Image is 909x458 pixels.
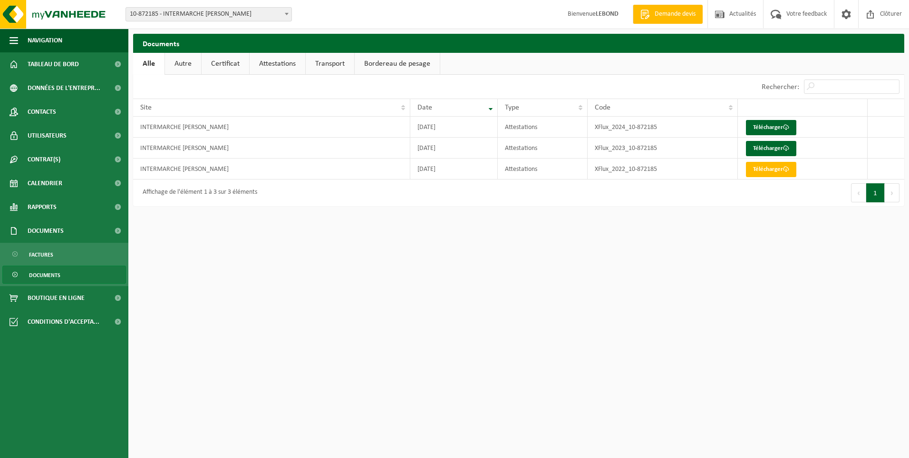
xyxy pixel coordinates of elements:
a: Certificat [202,53,249,75]
button: Next [885,183,899,202]
span: Factures [29,246,53,264]
a: Alle [133,53,164,75]
span: Contacts [28,100,56,124]
span: Documents [28,219,64,243]
span: 10-872185 - INTERMARCHE MARCONNELLE - MARCONNELLE [126,8,291,21]
span: Contrat(s) [28,148,60,171]
a: Télécharger [746,120,796,135]
a: Factures [2,245,126,263]
td: [DATE] [410,117,498,138]
strong: LEBOND [596,10,619,18]
td: XFlux_2022_10-872185 [588,159,737,179]
a: Documents [2,266,126,284]
a: Demande devis [633,5,703,24]
h2: Documents [133,34,904,52]
a: Transport [306,53,354,75]
span: Date [417,104,432,111]
button: 1 [866,183,885,202]
td: XFlux_2024_10-872185 [588,117,737,138]
td: INTERMARCHE [PERSON_NAME] [133,159,410,179]
span: 10-872185 - INTERMARCHE MARCONNELLE - MARCONNELLE [126,7,292,21]
td: [DATE] [410,159,498,179]
a: Télécharger [746,162,796,177]
a: Autre [165,53,201,75]
label: Rechercher: [762,83,799,91]
span: Documents [29,266,60,284]
span: Demande devis [652,10,698,19]
a: Bordereau de pesage [355,53,440,75]
span: Boutique en ligne [28,286,85,310]
button: Previous [851,183,866,202]
a: Télécharger [746,141,796,156]
td: Attestations [498,117,588,138]
td: Attestations [498,138,588,159]
td: INTERMARCHE [PERSON_NAME] [133,117,410,138]
div: Affichage de l'élément 1 à 3 sur 3 éléments [138,184,257,201]
td: INTERMARCHE [PERSON_NAME] [133,138,410,159]
span: Conditions d'accepta... [28,310,99,334]
span: Navigation [28,29,62,52]
td: [DATE] [410,138,498,159]
span: Utilisateurs [28,124,67,148]
span: Type [505,104,519,111]
span: Site [140,104,152,111]
a: Attestations [250,53,305,75]
td: XFlux_2023_10-872185 [588,138,737,159]
td: Attestations [498,159,588,179]
span: Code [595,104,610,111]
span: Données de l'entrepr... [28,76,100,100]
span: Calendrier [28,171,62,195]
span: Rapports [28,195,57,219]
span: Tableau de bord [28,52,79,76]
